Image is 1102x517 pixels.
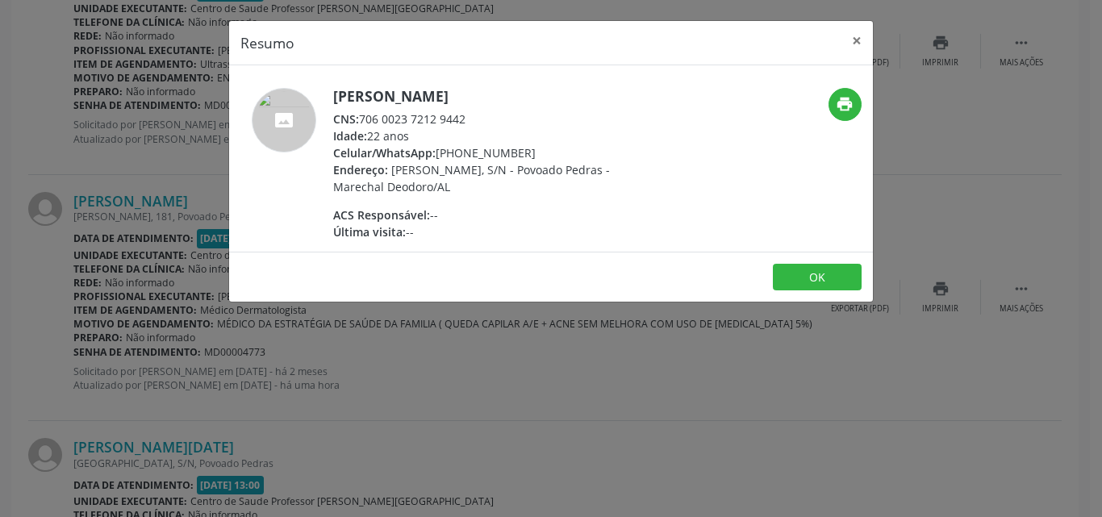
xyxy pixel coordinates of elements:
[333,223,647,240] div: --
[333,206,647,223] div: --
[841,21,873,60] button: Close
[333,127,647,144] div: 22 anos
[333,110,647,127] div: 706 0023 7212 9442
[240,32,294,53] h5: Resumo
[333,224,406,240] span: Última visita:
[333,145,436,161] span: Celular/WhatsApp:
[333,111,359,127] span: CNS:
[836,95,854,113] i: print
[333,128,367,144] span: Idade:
[252,88,316,152] img: accompaniment
[333,207,430,223] span: ACS Responsável:
[333,144,647,161] div: [PHONE_NUMBER]
[333,88,647,105] h5: [PERSON_NAME]
[333,162,388,177] span: Endereço:
[829,88,862,121] button: print
[773,264,862,291] button: OK
[333,162,610,194] span: [PERSON_NAME], S/N - Povoado Pedras - Marechal Deodoro/AL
